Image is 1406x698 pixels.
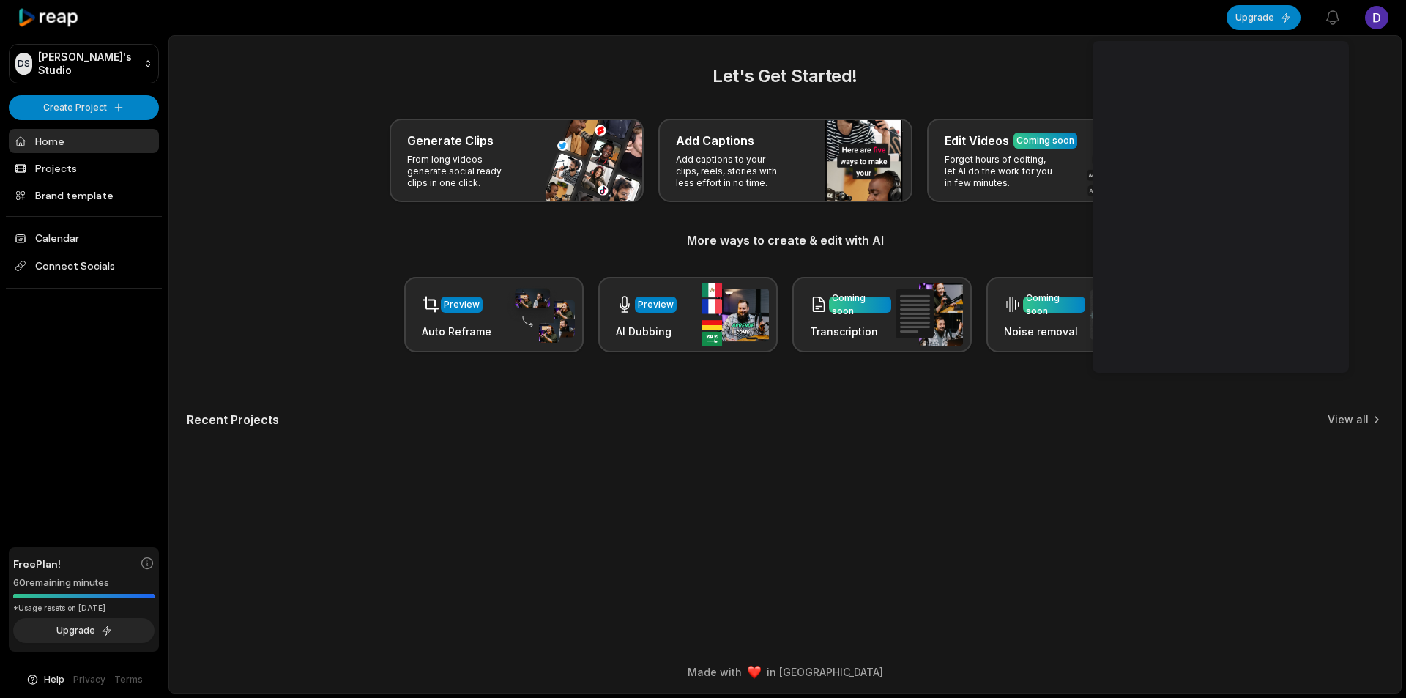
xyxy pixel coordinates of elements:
[945,154,1058,189] p: Forget hours of editing, let AI do the work for you in few minutes.
[13,576,155,590] div: 60 remaining minutes
[9,129,159,153] a: Home
[1016,134,1074,147] div: Coming soon
[702,283,769,346] img: ai_dubbing.png
[1026,292,1082,318] div: Coming soon
[13,603,155,614] div: *Usage resets on [DATE]
[38,51,138,77] p: [PERSON_NAME]'s Studio
[444,298,480,311] div: Preview
[945,132,1009,149] h3: Edit Videos
[187,63,1383,89] h2: Let's Get Started!
[748,666,761,679] img: heart emoji
[9,95,159,120] button: Create Project
[407,132,494,149] h3: Generate Clips
[13,618,155,643] button: Upgrade
[422,324,491,339] h3: Auto Reframe
[1004,324,1085,339] h3: Noise removal
[896,283,963,346] img: transcription.png
[832,292,888,318] div: Coming soon
[1227,5,1301,30] button: Upgrade
[638,298,674,311] div: Preview
[616,324,677,339] h3: AI Dubbing
[507,286,575,344] img: auto_reframe.png
[407,154,521,189] p: From long videos generate social ready clips in one click.
[676,132,754,149] h3: Add Captions
[810,324,891,339] h3: Transcription
[1090,289,1157,340] img: noise_removal.png
[44,673,64,686] span: Help
[182,664,1388,680] div: Made with in [GEOGRAPHIC_DATA]
[187,412,279,427] h2: Recent Projects
[9,156,159,180] a: Projects
[676,154,789,189] p: Add captions to your clips, reels, stories with less effort in no time.
[13,556,61,571] span: Free Plan!
[26,673,64,686] button: Help
[73,673,105,686] a: Privacy
[1328,412,1369,427] a: View all
[9,226,159,250] a: Calendar
[114,673,143,686] a: Terms
[187,231,1383,249] h3: More ways to create & edit with AI
[9,183,159,207] a: Brand template
[15,53,32,75] div: DS
[9,253,159,279] span: Connect Socials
